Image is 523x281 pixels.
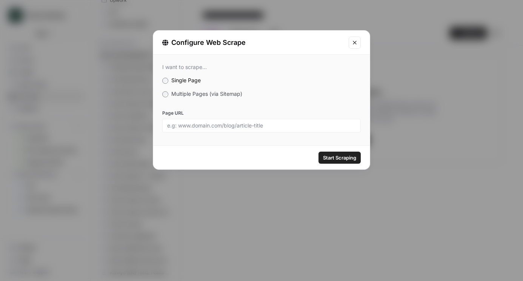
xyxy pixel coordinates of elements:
input: Multiple Pages (via Sitemap) [162,91,168,97]
div: Configure Web Scrape [162,37,344,48]
span: Multiple Pages (via Sitemap) [171,91,242,97]
span: Single Page [171,77,201,83]
input: e.g: www.domain.com/blog/article-title [167,122,356,129]
button: Start Scraping [318,152,361,164]
input: Single Page [162,78,168,84]
button: Close modal [349,37,361,49]
div: I want to scrape... [162,64,361,71]
span: Start Scraping [323,154,356,161]
label: Page URL [162,110,361,117]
